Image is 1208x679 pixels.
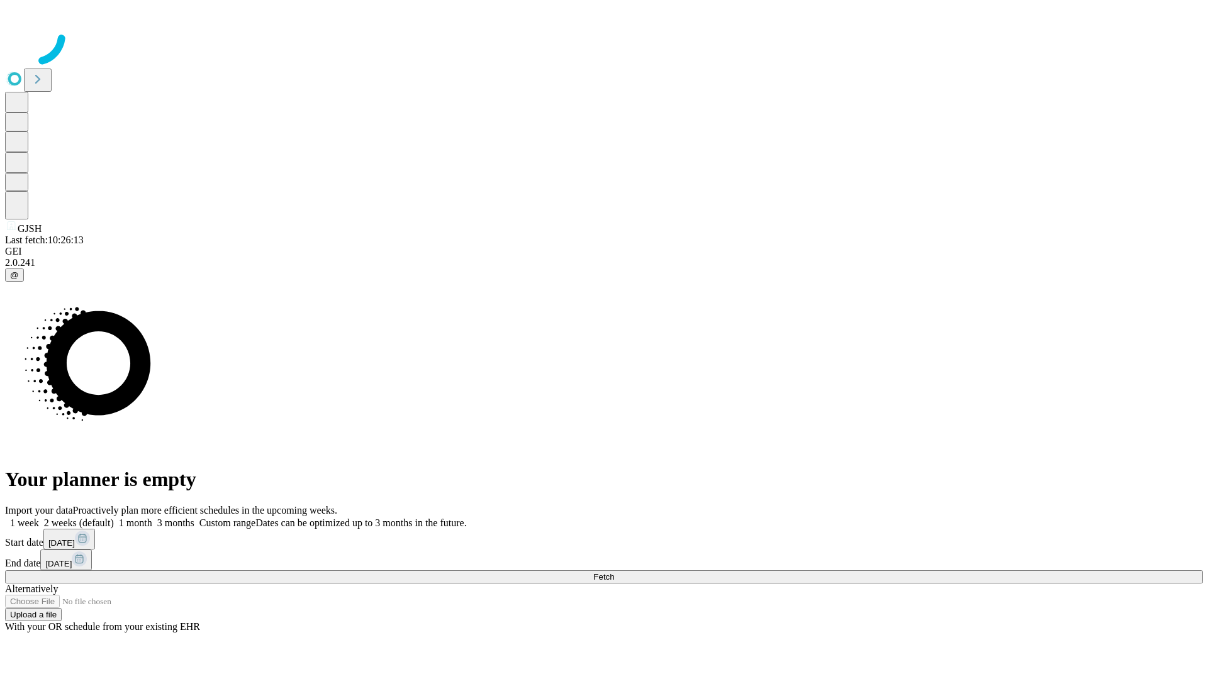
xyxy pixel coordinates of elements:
[40,549,92,570] button: [DATE]
[48,538,75,548] span: [DATE]
[119,517,152,528] span: 1 month
[255,517,466,528] span: Dates can be optimized up to 3 months in the future.
[5,570,1203,583] button: Fetch
[10,517,39,528] span: 1 week
[5,608,62,621] button: Upload a file
[5,468,1203,491] h1: Your planner is empty
[199,517,255,528] span: Custom range
[5,505,73,516] span: Import your data
[5,583,58,594] span: Alternatively
[18,223,42,234] span: GJSH
[5,257,1203,268] div: 2.0.241
[73,505,337,516] span: Proactively plan more efficient schedules in the upcoming weeks.
[44,517,114,528] span: 2 weeks (default)
[157,517,194,528] span: 3 months
[5,268,24,282] button: @
[10,270,19,280] span: @
[5,549,1203,570] div: End date
[5,621,200,632] span: With your OR schedule from your existing EHR
[5,235,84,245] span: Last fetch: 10:26:13
[45,559,72,568] span: [DATE]
[5,246,1203,257] div: GEI
[43,529,95,549] button: [DATE]
[5,529,1203,549] div: Start date
[593,572,614,582] span: Fetch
